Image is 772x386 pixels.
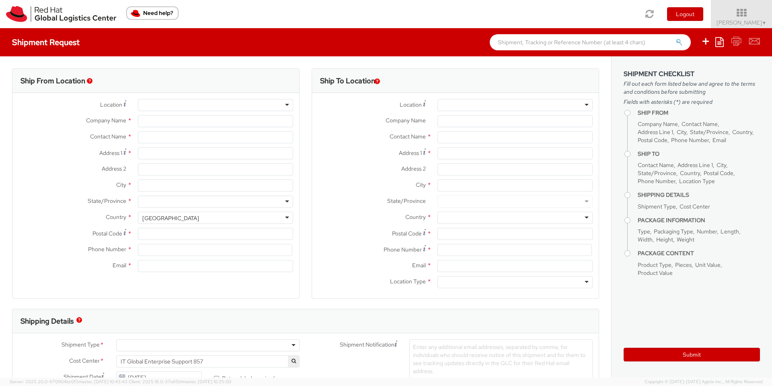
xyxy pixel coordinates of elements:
span: Country [106,213,126,221]
span: City [116,181,126,188]
span: Phone Number [88,246,126,253]
span: Email [113,262,126,269]
span: Packaging Type [654,228,693,235]
span: City [677,128,686,136]
span: Location Type [679,178,715,185]
span: Company Name [86,117,126,124]
span: Address 2 [102,165,126,172]
span: Location [400,101,422,108]
span: Phone Number [638,178,675,185]
input: Return label required [214,376,219,381]
span: Contact Name [682,120,718,128]
span: Country [680,169,700,177]
span: ▼ [762,20,767,26]
span: Type [638,228,650,235]
span: Enter any additional email addresses, separated by comma, for individuals who should receive noti... [413,343,585,375]
span: Address 1 [399,149,422,157]
span: Number [697,228,717,235]
button: Submit [624,348,760,361]
span: City [416,181,426,188]
h4: Package Content [638,250,760,256]
h4: Shipment Request [12,38,80,47]
span: [PERSON_NAME] [717,19,767,26]
span: Width [638,236,653,243]
span: Postal Code [638,136,667,144]
h4: Ship From [638,110,760,116]
span: Shipment Type [638,203,676,210]
span: Pieces [675,261,692,268]
span: master, [DATE] 10:25:00 [182,379,231,384]
h4: Package Information [638,217,760,223]
span: State/Province [638,169,676,177]
span: Country [732,128,752,136]
h3: Ship From Location [21,77,85,85]
input: Shipment, Tracking or Reference Number (at least 4 chars) [490,34,691,50]
span: Product Type [638,261,671,268]
span: Contact Name [638,161,674,169]
h3: Shipment Checklist [624,70,760,78]
span: Cost Center [680,203,710,210]
span: City [717,161,726,169]
span: Server: 2025.20.0-970904bc0f3 [10,379,127,384]
span: Location [100,101,122,108]
div: [GEOGRAPHIC_DATA] [142,214,199,222]
h3: Ship To Location [320,77,375,85]
button: Need help? [126,6,179,20]
span: Location Type [390,278,426,285]
span: Postal Code [92,230,122,237]
span: Phone Number [384,246,422,253]
span: Height [656,236,673,243]
span: Address 2 [401,165,426,172]
span: Fill out each form listed below and agree to the terms and conditions before submitting [624,80,760,96]
span: Contact Name [390,133,426,140]
span: Shipment Notification [340,341,394,349]
span: State/Province [690,128,729,136]
span: Contact Name [90,133,126,140]
span: Email [412,262,426,269]
span: Weight [677,236,694,243]
span: Shipment Type [62,341,100,350]
span: master, [DATE] 10:43:43 [78,379,127,384]
img: rh-logistics-00dfa346123c4ec078e1.svg [6,6,116,22]
span: Postal Code [392,230,422,237]
span: Fields with asterisks (*) are required [624,98,760,106]
span: IT Global Enterprise Support 857 [116,355,300,367]
button: Logout [667,7,703,21]
span: Length [721,228,739,235]
span: Email [712,136,726,144]
span: IT Global Enterprise Support 857 [121,358,295,365]
span: Shipment Date [64,373,101,381]
span: Address 1 [99,149,122,157]
span: Client: 2025.18.0-37e85b1 [129,379,231,384]
span: Postal Code [704,169,733,177]
span: Product Value [638,269,673,277]
span: State/Province [88,197,126,204]
span: Company Name [386,117,426,124]
span: Copyright © [DATE]-[DATE] Agistix Inc., All Rights Reserved [645,379,762,385]
h4: Ship To [638,151,760,157]
span: Address Line 1 [678,161,713,169]
span: Cost Center [69,357,100,366]
span: Company Name [638,120,678,128]
span: Unit Value [695,261,721,268]
span: Phone Number [671,136,709,144]
h4: Shipping Details [638,192,760,198]
span: Address Line 1 [638,128,673,136]
span: State/Province [387,197,426,204]
h3: Shipping Details [21,317,74,325]
label: Return label required [214,373,276,382]
span: Country [405,213,426,221]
